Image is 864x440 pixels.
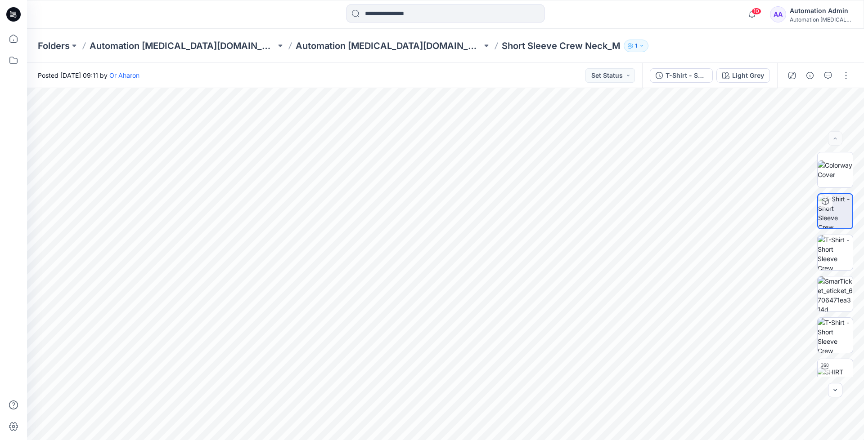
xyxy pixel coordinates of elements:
img: T-Shirt - Short Sleeve Crew Neck_M (7) Light Grey [818,194,852,228]
img: T-Shirt - Short Sleeve Crew Neck_M (7)_Light Grey_All colorways [818,318,853,353]
button: 1 [624,40,648,52]
div: AA [770,6,786,22]
a: Automation [MEDICAL_DATA][DOMAIN_NAME] [90,40,276,52]
button: T-Shirt - Short Sleeve Crew Neck_M (7) [650,68,713,83]
button: Light Grey [716,68,770,83]
p: Short Sleeve Crew Neck_M [502,40,620,52]
img: T-Shirt - Short Sleeve Crew Neck_M (7)_Light Grey_All colorways [818,235,853,270]
div: Automation [MEDICAL_DATA]... [790,16,853,23]
img: SHIRT (2) [818,367,853,386]
a: Folders [38,40,70,52]
a: Or Aharon [109,71,139,79]
div: Light Grey [732,71,764,80]
div: T-Shirt - Short Sleeve Crew Neck_M (7) [666,71,707,80]
p: 1 [635,41,637,51]
span: Posted [DATE] 09:11 by [38,71,139,80]
span: 10 [751,8,761,15]
img: Colorway Cover [818,160,853,179]
img: SmarTicket_eticket_6706471ea314d [818,276,853,311]
div: Automation Admin [790,5,853,16]
button: Details [803,68,817,83]
a: Automation [MEDICAL_DATA][DOMAIN_NAME] Board [296,40,482,52]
